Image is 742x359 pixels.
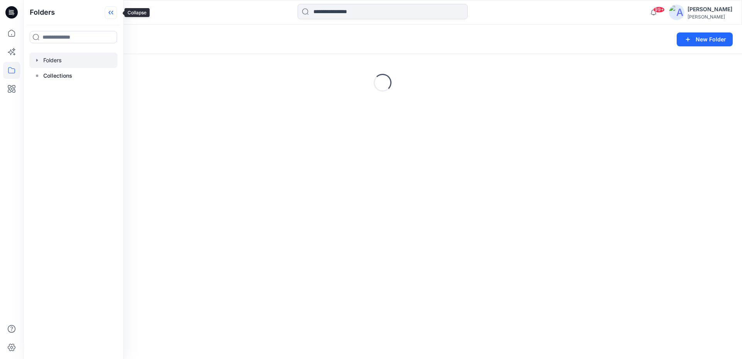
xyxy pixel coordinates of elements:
[688,14,732,20] div: [PERSON_NAME]
[688,5,732,14] div: [PERSON_NAME]
[669,5,684,20] img: avatar
[677,32,733,46] button: New Folder
[653,7,665,13] span: 99+
[43,71,72,80] p: Collections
